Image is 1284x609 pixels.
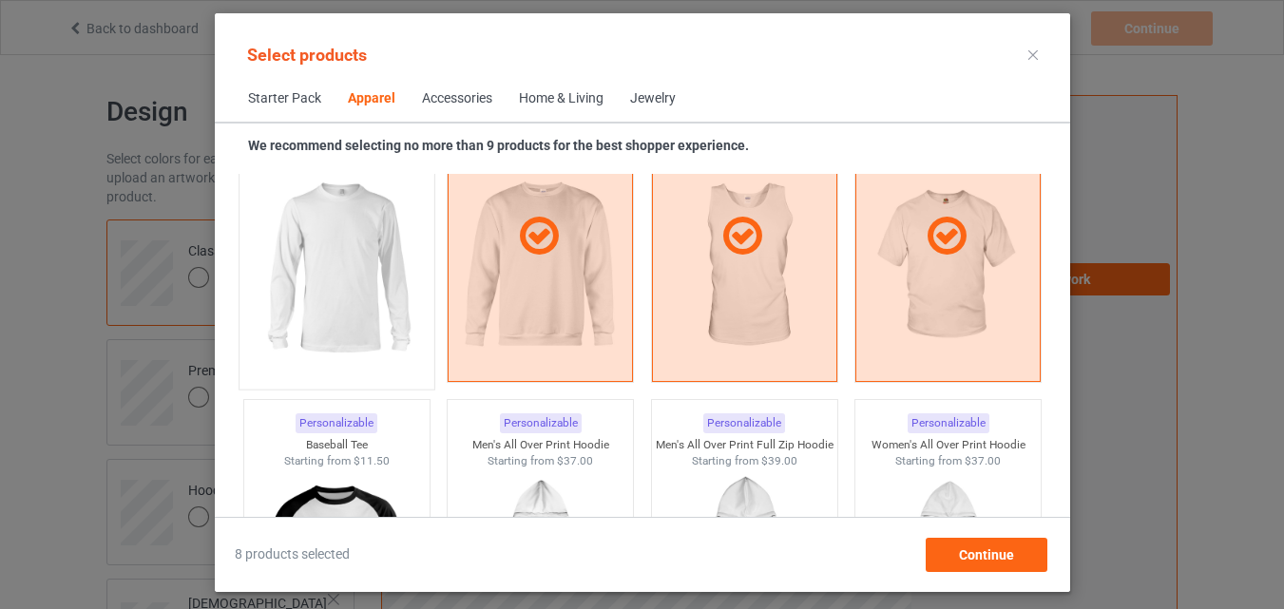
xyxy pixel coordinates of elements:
div: Men's All Over Print Full Zip Hoodie [651,437,836,453]
strong: We recommend selecting no more than 9 products for the best shopper experience. [248,138,749,153]
div: Women's All Over Print Hoodie [855,437,1041,453]
div: Continue [925,538,1046,572]
div: Starting from [855,453,1041,469]
div: Personalizable [296,413,377,433]
div: Personalizable [907,413,988,433]
span: $37.00 [965,454,1001,467]
div: Starting from [243,453,429,469]
span: Select products [247,45,367,65]
span: $39.00 [760,454,796,467]
img: regular.jpg [247,156,426,379]
div: Baseball Tee [243,437,429,453]
span: $11.50 [353,454,389,467]
span: 8 products selected [235,545,350,564]
div: Starting from [651,453,836,469]
div: Jewelry [630,89,676,108]
div: Men's All Over Print Hoodie [448,437,633,453]
span: Starter Pack [235,76,335,122]
div: Personalizable [703,413,785,433]
div: Apparel [348,89,395,108]
div: Accessories [422,89,492,108]
div: Starting from [448,453,633,469]
div: Personalizable [499,413,581,433]
div: Home & Living [519,89,604,108]
span: $37.00 [557,454,593,467]
span: Continue [958,547,1013,562]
